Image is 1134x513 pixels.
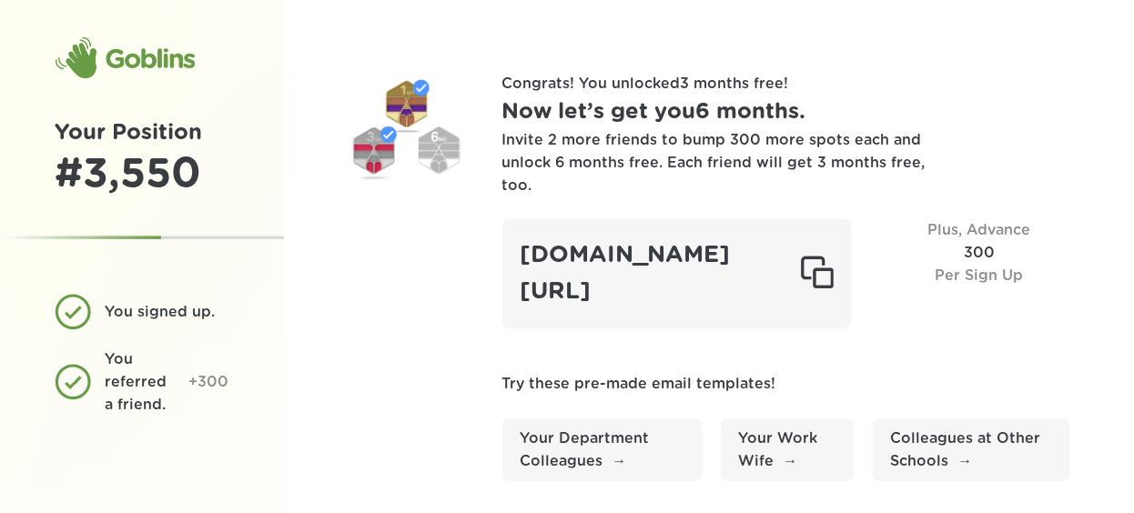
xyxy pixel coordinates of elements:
div: # 3,550 [55,150,229,199]
h1: Your Position [55,116,229,150]
div: Invite 2 more friends to bump 300 more spots each and unlock 6 months free. Each friend will get ... [502,129,957,196]
div: Goblins [55,36,195,80]
div: + 300 [189,371,229,394]
a: Colleagues at Other Schools [873,418,1070,482]
div: You signed up. [105,301,216,324]
a: Your Work Wife [721,418,855,482]
p: Congrats! You unlocked 3 months free ! [502,73,1071,96]
div: 300 [888,219,1070,327]
div: You referred a friend. [105,348,176,416]
span: Per Sign Up [936,268,1024,283]
p: Try these pre-made email templates! [502,373,1071,396]
div: [DOMAIN_NAME][URL] [502,219,853,327]
h1: Now let’s get you 6 months . [502,96,1071,129]
span: Plus, Advance [928,223,1031,237]
a: Your Department Colleagues [502,418,703,482]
